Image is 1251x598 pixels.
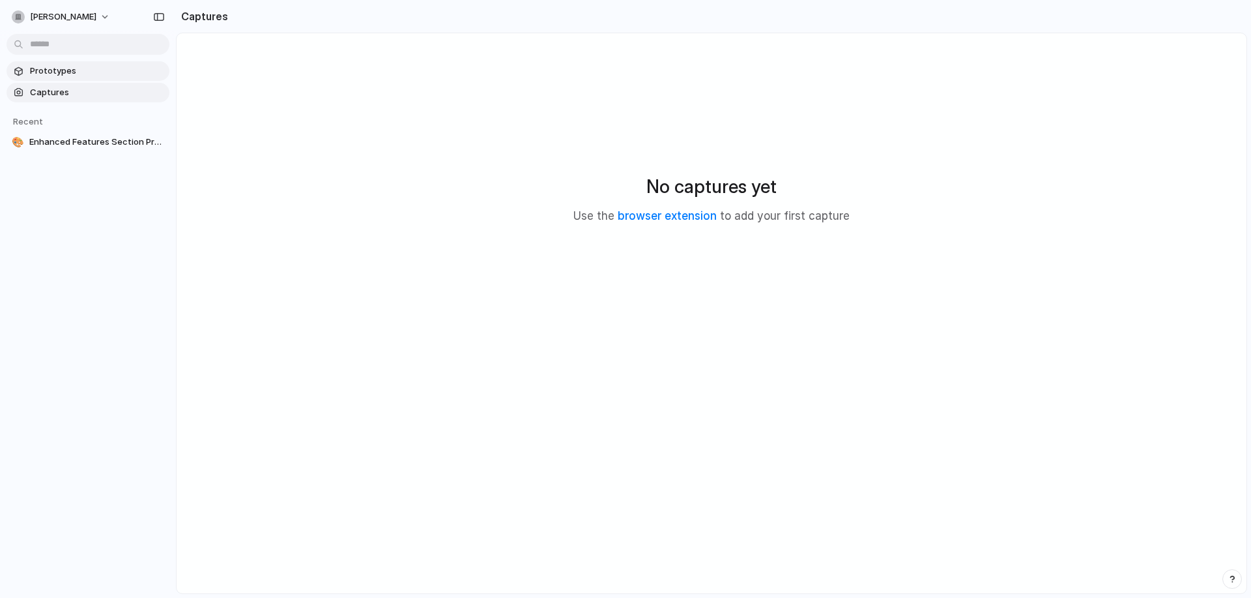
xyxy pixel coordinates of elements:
div: 🎨 [12,136,24,149]
span: Captures [30,86,164,99]
a: Captures [7,83,169,102]
span: Prototypes [30,65,164,78]
span: Recent [13,116,43,127]
a: Prototypes [7,61,169,81]
span: Enhanced Features Section Preview [29,136,164,149]
a: 🎨Enhanced Features Section Preview [7,132,169,152]
h2: No captures yet [646,173,777,200]
button: [PERSON_NAME] [7,7,117,27]
h2: Captures [176,8,228,24]
p: Use the to add your first capture [573,208,850,225]
span: [PERSON_NAME] [30,10,96,23]
a: browser extension [618,209,717,222]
